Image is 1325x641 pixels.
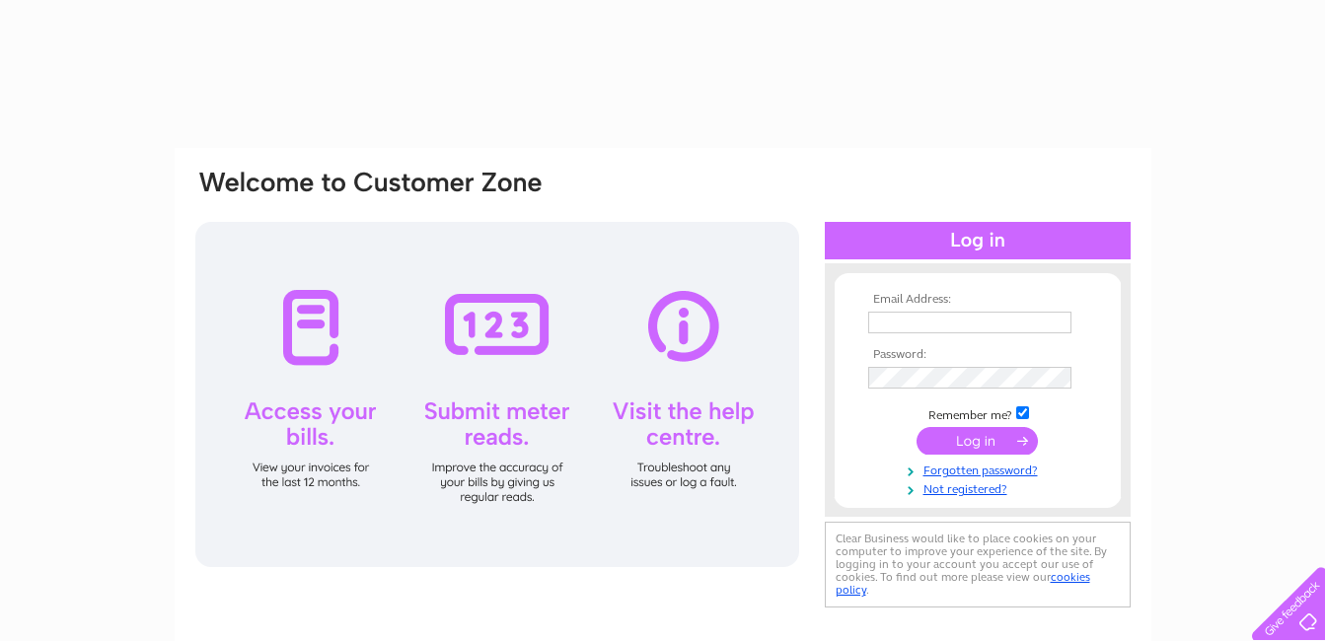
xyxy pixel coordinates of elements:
[825,522,1131,607] div: Clear Business would like to place cookies on your computer to improve your experience of the sit...
[863,348,1092,362] th: Password:
[917,427,1038,455] input: Submit
[836,570,1090,597] a: cookies policy
[868,478,1092,497] a: Not registered?
[868,460,1092,478] a: Forgotten password?
[863,403,1092,423] td: Remember me?
[863,293,1092,307] th: Email Address:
